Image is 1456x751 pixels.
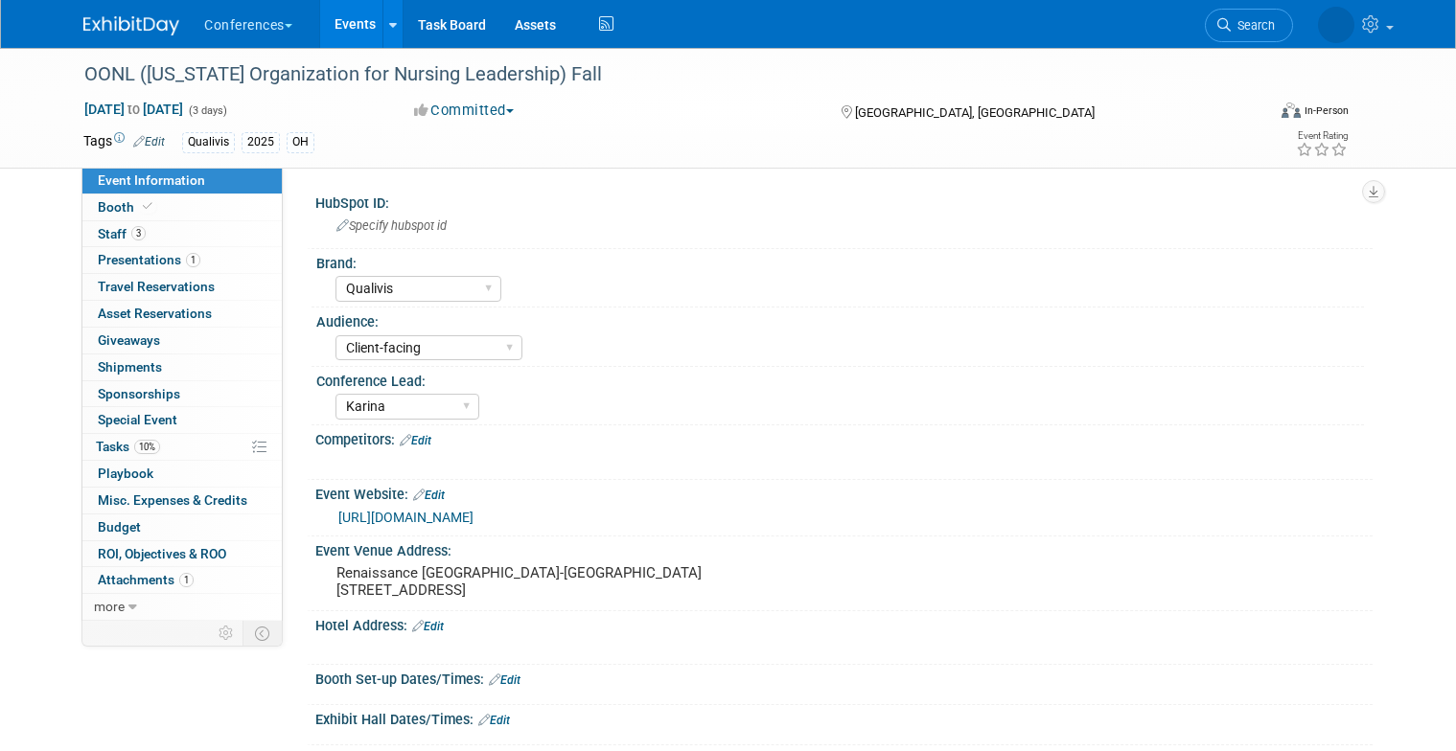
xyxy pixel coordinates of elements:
[407,101,521,121] button: Committed
[143,201,152,212] i: Booth reservation complete
[336,564,735,599] pre: Renaissance [GEOGRAPHIC_DATA]-[GEOGRAPHIC_DATA] [STREET_ADDRESS]
[82,354,282,380] a: Shipments
[316,249,1364,273] div: Brand:
[98,172,205,188] span: Event Information
[82,461,282,487] a: Playbook
[83,101,184,118] span: [DATE] [DATE]
[1162,100,1349,128] div: Event Format
[1231,18,1275,33] span: Search
[412,620,444,633] a: Edit
[98,252,200,267] span: Presentations
[315,536,1373,560] div: Event Venue Address:
[96,439,160,454] span: Tasks
[98,412,177,427] span: Special Event
[82,221,282,247] a: Staff3
[98,466,153,481] span: Playbook
[1304,103,1349,118] div: In-Person
[413,489,445,502] a: Edit
[82,328,282,353] a: Giveaways
[315,425,1373,450] div: Competitors:
[315,480,1373,505] div: Event Website:
[98,572,194,587] span: Attachments
[98,279,215,294] span: Travel Reservations
[338,510,474,525] a: [URL][DOMAIN_NAME]
[1318,7,1354,43] img: Stephanie Donley
[133,135,165,148] a: Edit
[1282,102,1301,118] img: Format-Inperson.png
[98,546,226,561] span: ROI, Objectives & ROO
[82,434,282,460] a: Tasks10%
[315,611,1373,636] div: Hotel Address:
[82,541,282,567] a: ROI, Objectives & ROO
[243,621,283,646] td: Toggle Event Tabs
[82,407,282,433] a: Special Event
[83,16,179,35] img: ExhibitDay
[98,519,141,535] span: Budget
[78,57,1241,92] div: OONL ([US_STATE] Organization for Nursing Leadership) Fall
[315,189,1373,213] div: HubSpot ID:
[82,594,282,620] a: more
[82,274,282,300] a: Travel Reservations
[82,381,282,407] a: Sponsorships
[98,226,146,241] span: Staff
[489,673,520,687] a: Edit
[315,665,1373,690] div: Booth Set-up Dates/Times:
[98,359,162,375] span: Shipments
[182,132,235,152] div: Qualivis
[131,226,146,240] span: 3
[98,199,156,215] span: Booth
[98,386,180,401] span: Sponsorships
[94,599,125,614] span: more
[478,714,510,727] a: Edit
[400,434,431,447] a: Edit
[82,247,282,273] a: Presentations1
[316,367,1364,391] div: Conference Lead:
[316,307,1364,331] div: Audience:
[1205,9,1293,42] a: Search
[83,131,165,153] td: Tags
[134,440,160,454] span: 10%
[82,567,282,593] a: Attachments1
[82,194,282,220] a: Booth
[287,132,314,152] div: OH
[98,306,212,321] span: Asset Reservations
[1296,131,1348,141] div: Event Rating
[187,104,227,117] span: (3 days)
[315,705,1373,730] div: Exhibit Hall Dates/Times:
[179,573,194,587] span: 1
[98,332,160,348] span: Giveaways
[186,253,200,267] span: 1
[336,218,447,233] span: Specify hubspot id
[210,621,243,646] td: Personalize Event Tab Strip
[82,301,282,327] a: Asset Reservations
[82,514,282,540] a: Budget
[98,492,247,508] span: Misc. Expenses & Credits
[82,488,282,513] a: Misc. Expenses & Credits
[855,105,1095,120] span: [GEOGRAPHIC_DATA], [GEOGRAPHIC_DATA]
[242,132,280,152] div: 2025
[125,102,143,117] span: to
[82,168,282,193] a: Event Information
